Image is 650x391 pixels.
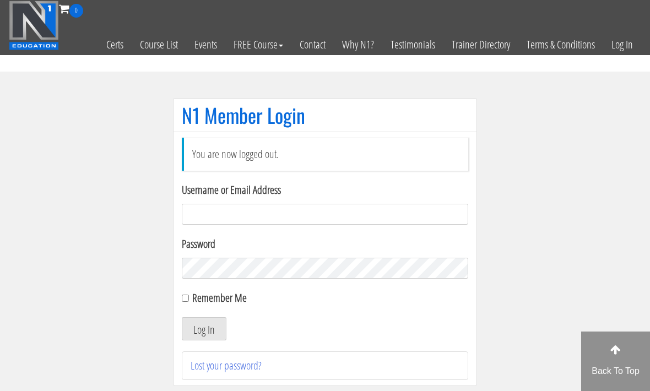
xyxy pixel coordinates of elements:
[69,4,83,18] span: 0
[291,18,334,72] a: Contact
[182,182,468,198] label: Username or Email Address
[182,104,468,126] h1: N1 Member Login
[9,1,59,50] img: n1-education
[186,18,225,72] a: Events
[132,18,186,72] a: Course List
[191,358,262,373] a: Lost your password?
[334,18,382,72] a: Why N1?
[382,18,443,72] a: Testimonials
[603,18,641,72] a: Log In
[225,18,291,72] a: FREE Course
[59,1,83,16] a: 0
[182,236,468,252] label: Password
[518,18,603,72] a: Terms & Conditions
[581,365,650,378] p: Back To Top
[182,317,226,340] button: Log In
[443,18,518,72] a: Trainer Directory
[182,138,468,171] li: You are now logged out.
[98,18,132,72] a: Certs
[192,290,247,305] label: Remember Me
